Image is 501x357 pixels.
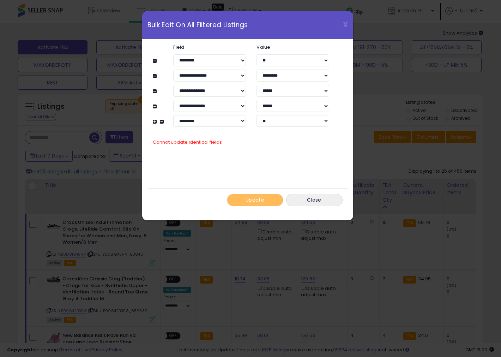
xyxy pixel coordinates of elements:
[343,20,348,30] span: X
[153,139,222,145] span: Cannot update identical fields
[168,45,251,49] label: Field
[251,45,334,49] label: Value
[147,22,248,28] span: Bulk Edit On All Filtered Listings
[286,194,343,206] button: Close
[246,196,264,203] span: Update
